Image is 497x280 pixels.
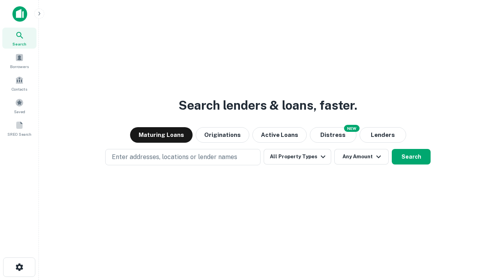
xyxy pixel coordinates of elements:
[252,127,307,143] button: Active Loans
[2,118,36,139] a: SREO Search
[2,95,36,116] a: Saved
[344,125,360,132] div: NEW
[2,50,36,71] a: Borrowers
[7,131,31,137] span: SREO Search
[12,86,27,92] span: Contacts
[105,149,261,165] button: Enter addresses, locations or lender names
[310,127,356,143] button: Search distressed loans with lien and other non-mortgage details.
[392,149,431,164] button: Search
[179,96,357,115] h3: Search lenders & loans, faster.
[130,127,193,143] button: Maturing Loans
[2,73,36,94] a: Contacts
[2,28,36,49] a: Search
[10,63,29,70] span: Borrowers
[264,149,331,164] button: All Property Types
[334,149,389,164] button: Any Amount
[360,127,406,143] button: Lenders
[196,127,249,143] button: Originations
[14,108,25,115] span: Saved
[12,6,27,22] img: capitalize-icon.png
[458,218,497,255] iframe: Chat Widget
[112,152,237,162] p: Enter addresses, locations or lender names
[12,41,26,47] span: Search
